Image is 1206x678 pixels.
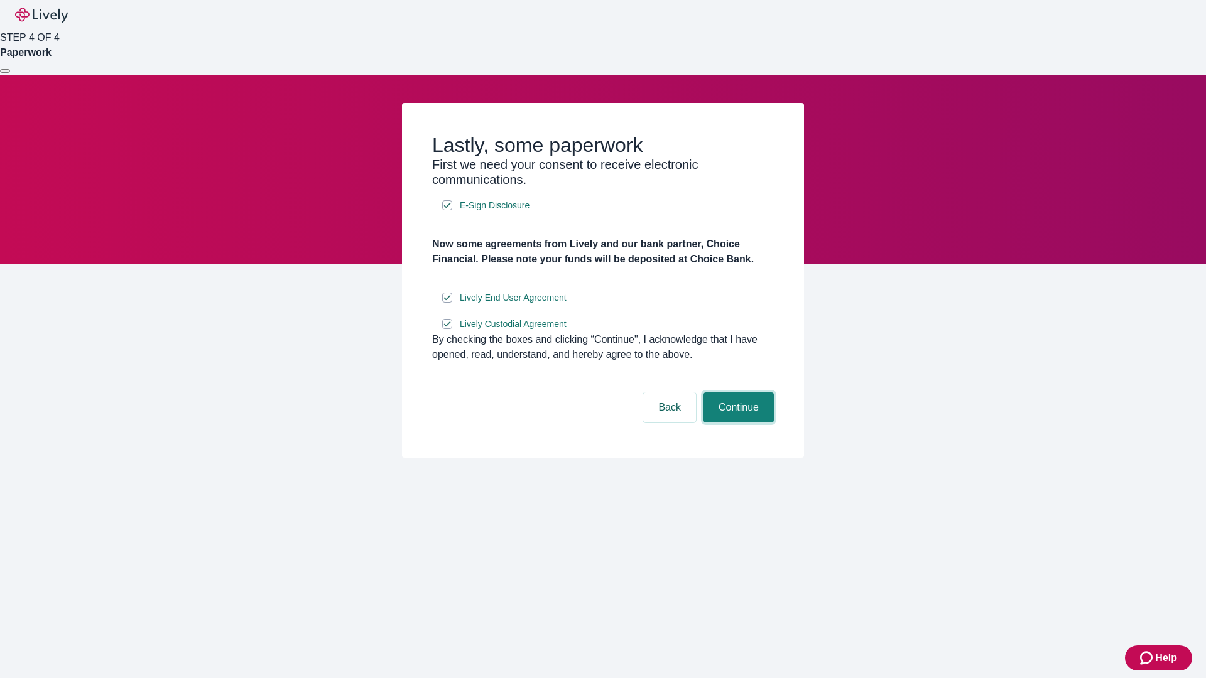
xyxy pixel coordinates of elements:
img: Lively [15,8,68,23]
span: Lively Custodial Agreement [460,318,567,331]
h4: Now some agreements from Lively and our bank partner, Choice Financial. Please note your funds wi... [432,237,774,267]
button: Continue [703,392,774,422]
h3: First we need your consent to receive electronic communications. [432,157,774,187]
svg: Zendesk support icon [1140,650,1155,665]
h2: Lastly, some paperwork [432,133,774,157]
a: e-sign disclosure document [457,198,532,213]
span: Help [1155,650,1177,665]
button: Zendesk support iconHelp [1125,645,1192,670]
div: By checking the boxes and clicking “Continue", I acknowledge that I have opened, read, understand... [432,332,774,362]
span: E-Sign Disclosure [460,199,530,212]
span: Lively End User Agreement [460,291,567,304]
a: e-sign disclosure document [457,290,569,306]
a: e-sign disclosure document [457,316,569,332]
button: Back [643,392,696,422]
